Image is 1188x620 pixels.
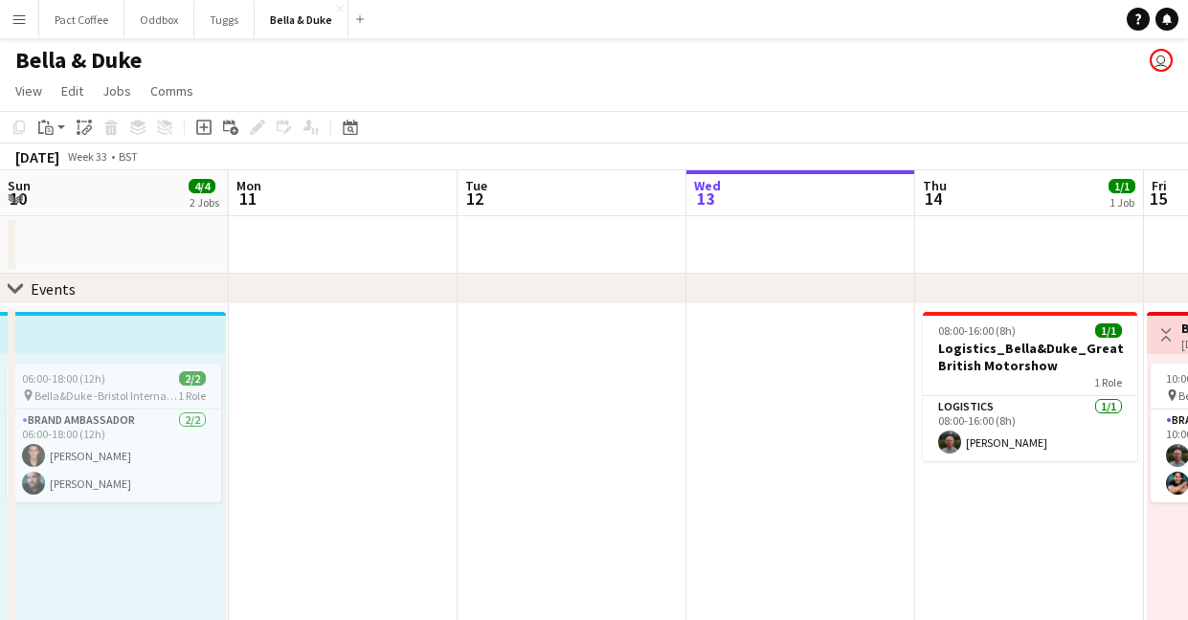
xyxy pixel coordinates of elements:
span: 1/1 [1095,323,1122,338]
span: 1/1 [1109,179,1135,193]
div: 2 Jobs [190,195,219,210]
span: Comms [150,82,193,100]
span: 14 [920,188,947,210]
button: Bella & Duke [255,1,348,38]
a: Jobs [95,78,139,103]
app-card-role: Logistics1/108:00-16:00 (8h)[PERSON_NAME] [923,396,1137,461]
app-job-card: 08:00-16:00 (8h)1/1Logistics_Bella&Duke_Great British Motorshow1 RoleLogistics1/108:00-16:00 (8h)... [923,312,1137,461]
span: Sun [8,177,31,194]
div: [DATE] [15,147,59,166]
span: 1 Role [178,388,206,403]
button: Tuggs [194,1,255,38]
span: Week 33 [63,149,111,164]
span: Thu [923,177,947,194]
div: BST [119,149,138,164]
span: Tue [465,177,487,194]
span: Fri [1152,177,1167,194]
span: 1 Role [1094,375,1122,389]
span: 13 [691,188,721,210]
span: 4/4 [189,179,215,193]
h3: Logistics_Bella&Duke_Great British Motorshow [923,340,1137,374]
a: Edit [54,78,91,103]
div: 1 Job [1110,195,1134,210]
span: Bella&Duke -Bristol International Balloon Fiesta [34,388,178,403]
div: Events [31,279,76,299]
span: View [15,82,42,100]
span: Edit [61,82,83,100]
span: 06:00-18:00 (12h) [22,371,105,386]
app-job-card: 06:00-18:00 (12h)2/2 Bella&Duke -Bristol International Balloon Fiesta1 RoleBrand Ambassador2/206:... [7,364,221,502]
h1: Bella & Duke [15,46,142,75]
span: 08:00-16:00 (8h) [938,323,1016,338]
span: 10 [5,188,31,210]
span: Jobs [102,82,131,100]
app-card-role: Brand Ambassador2/206:00-18:00 (12h)[PERSON_NAME][PERSON_NAME] [7,410,221,502]
a: Comms [143,78,201,103]
button: Pact Coffee [39,1,124,38]
a: View [8,78,50,103]
span: 15 [1149,188,1167,210]
app-user-avatar: Chubby Bear [1150,49,1173,72]
span: Wed [694,177,721,194]
button: Oddbox [124,1,194,38]
span: 11 [234,188,261,210]
span: Mon [236,177,261,194]
span: 2/2 [179,371,206,386]
span: 12 [462,188,487,210]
